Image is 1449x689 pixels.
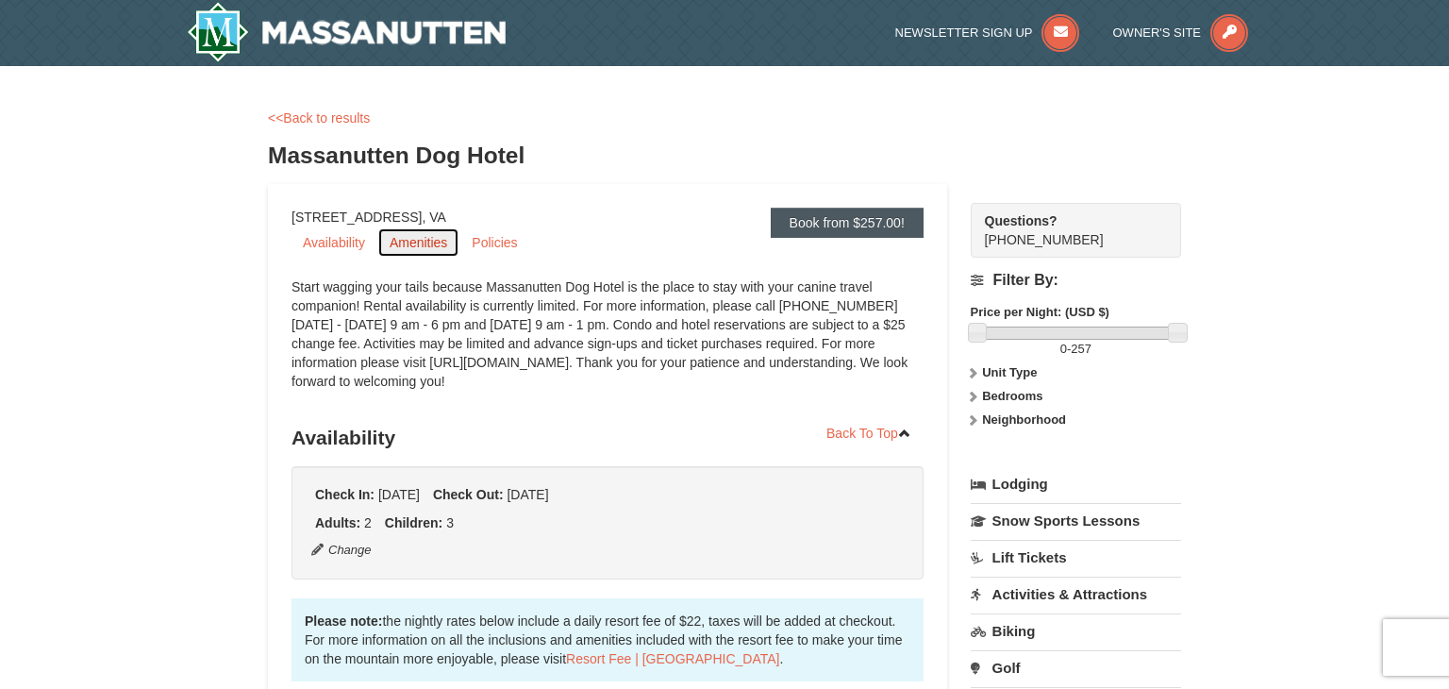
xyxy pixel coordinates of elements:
a: Newsletter Sign Up [895,25,1080,40]
strong: Please note: [305,613,382,629]
label: - [971,340,1181,359]
strong: Children: [385,515,442,530]
strong: Questions? [985,213,1058,228]
a: Book from $257.00! [771,208,924,238]
strong: Bedrooms [982,389,1042,403]
span: Newsletter Sign Up [895,25,1033,40]
a: Lodging [971,467,1181,501]
div: the nightly rates below include a daily resort fee of $22, taxes will be added at checkout. For m... [291,598,924,681]
span: 257 [1071,342,1091,356]
a: Biking [971,613,1181,648]
h3: Availability [291,419,924,457]
strong: Unit Type [982,365,1037,379]
a: Massanutten Resort [187,2,506,62]
img: Massanutten Resort Logo [187,2,506,62]
a: Policies [460,228,528,257]
div: Start wagging your tails because Massanutten Dog Hotel is the place to stay with your canine trav... [291,277,924,410]
strong: Check In: [315,487,375,502]
a: <<Back to results [268,110,370,126]
a: Availability [291,228,376,257]
strong: Price per Night: (USD $) [971,305,1109,319]
a: Resort Fee | [GEOGRAPHIC_DATA] [566,651,779,666]
span: Owner's Site [1113,25,1202,40]
span: 2 [364,515,372,530]
button: Change [310,540,373,561]
strong: Neighborhood [982,412,1066,427]
strong: Check Out: [433,487,504,502]
span: 0 [1060,342,1067,356]
span: [PHONE_NUMBER] [985,211,1147,247]
span: [DATE] [507,487,548,502]
a: Golf [971,650,1181,685]
a: Amenities [378,228,458,257]
span: [DATE] [378,487,420,502]
span: 3 [446,515,454,530]
a: Owner's Site [1113,25,1249,40]
a: Snow Sports Lessons [971,503,1181,538]
strong: Adults: [315,515,360,530]
h4: Filter By: [971,272,1181,289]
h3: Massanutten Dog Hotel [268,137,1181,175]
a: Activities & Attractions [971,577,1181,612]
a: Back To Top [814,419,924,447]
a: Lift Tickets [971,540,1181,575]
